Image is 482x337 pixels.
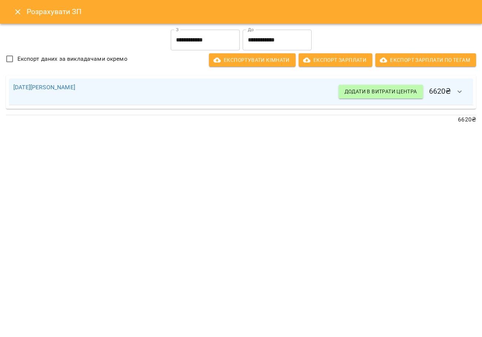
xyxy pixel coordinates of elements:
h6: 6620 ₴ [339,83,469,101]
button: Close [9,3,27,21]
a: [DATE][PERSON_NAME] [13,84,75,91]
span: Експорт Зарплати по тегам [381,56,470,64]
button: Додати в витрати центра [339,85,423,98]
p: 6620 ₴ [6,115,476,124]
span: Експортувати кімнати [215,56,290,64]
button: Експорт Зарплати [299,53,372,67]
h6: Розрахувати ЗП [27,6,473,17]
span: Експорт Зарплати [305,56,366,64]
button: Експортувати кімнати [209,53,296,67]
span: Додати в витрати центра [345,87,417,96]
button: Експорт Зарплати по тегам [375,53,476,67]
span: Експорт даних за викладачами окремо [17,54,127,63]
